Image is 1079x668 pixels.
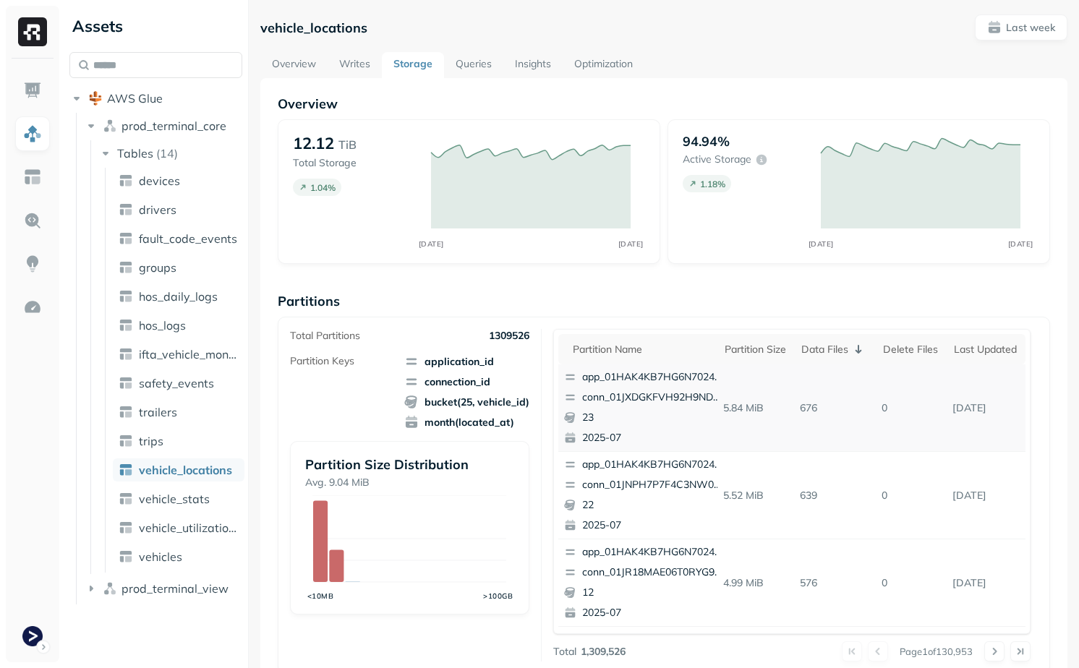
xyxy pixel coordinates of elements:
p: Sep 12, 2025 [947,483,1025,508]
p: app_01HAK4KB7HG6N7024210G3S8D5 [582,545,722,560]
button: app_01HAK4KB7HG6N7024210G3S8D5conn_01JXDGKFVH92H9ND7V8348A8Z1232025-07 [558,364,729,451]
p: Total Storage [293,156,416,170]
img: table [119,405,133,419]
p: app_01HAK4KB7HG6N7024210G3S8D5 [582,370,722,385]
img: table [119,318,133,333]
span: connection_id [404,374,529,389]
img: table [119,174,133,188]
p: app_01HAK4KB7HG6N7024210G3S8D5 [582,458,722,472]
p: 1309526 [489,329,529,343]
a: devices [113,169,244,192]
p: 4.99 MiB [717,570,795,596]
span: drivers [139,202,176,217]
img: table [119,434,133,448]
p: 1,309,526 [581,645,626,659]
tspan: [DATE] [618,239,643,249]
a: trailers [113,401,244,424]
p: 12 [582,586,722,600]
div: Partition size [725,343,788,356]
p: 5.84 MiB [717,395,795,421]
span: prod_terminal_view [121,581,229,596]
button: app_01HAK4KB7HG6N7024210G3S8D5conn_01JNPH7P7F4C3NW05K9822YNJR222025-07 [558,452,729,539]
p: 2025-07 [582,518,722,533]
span: AWS Glue [107,91,163,106]
button: prod_terminal_core [84,114,243,137]
p: 0 [876,570,947,596]
span: vehicle_locations [139,463,232,477]
img: Insights [23,254,42,273]
p: 1.04 % [310,182,336,193]
span: devices [139,174,180,188]
p: 676 [794,395,876,421]
p: TiB [338,136,357,153]
tspan: [DATE] [418,239,443,249]
p: Page 1 of 130,953 [900,645,973,658]
a: vehicles [113,545,244,568]
a: safety_events [113,372,244,395]
p: Avg. 9.04 MiB [305,476,513,489]
img: Asset Explorer [23,168,42,187]
button: prod_terminal_view [84,577,243,600]
p: Sep 12, 2025 [947,395,1025,421]
span: prod_terminal_core [121,119,226,133]
a: groups [113,256,244,279]
p: 2025-07 [582,431,722,445]
a: hos_daily_logs [113,285,244,308]
img: table [119,521,133,535]
p: 0 [876,395,947,421]
a: trips [113,429,244,453]
p: conn_01JNPH7P7F4C3NW05K9822YNJR [582,478,722,492]
a: Storage [382,52,444,78]
img: table [119,347,133,361]
span: groups [139,260,176,275]
img: Dashboard [23,81,42,100]
div: Partition name [573,343,710,356]
p: 0 [876,483,947,508]
span: hos_daily_logs [139,289,218,304]
span: Tables [117,146,153,160]
img: table [119,289,133,304]
button: app_01HAK4KB7HG6N7024210G3S8D5conn_01JR18MAE06T0RYG92SRWVNBGZ122025-07 [558,539,729,626]
p: Total Partitions [290,329,360,343]
a: vehicle_stats [113,487,244,510]
a: Insights [503,52,563,78]
img: table [119,549,133,564]
a: Optimization [563,52,644,78]
p: 22 [582,498,722,513]
img: Terminal [22,626,43,646]
img: Optimization [23,298,42,317]
img: table [119,376,133,390]
p: ( 14 ) [156,146,178,160]
img: Ryft [18,17,47,46]
p: Last week [1006,21,1055,35]
button: Tables(14) [98,142,244,165]
a: vehicle_utilization_day [113,516,244,539]
p: vehicle_locations [260,20,367,36]
a: vehicle_locations [113,458,244,481]
tspan: [DATE] [1007,239,1033,249]
p: Overview [278,95,1050,112]
img: table [119,202,133,217]
p: 2025-07 [582,606,722,620]
p: conn_01JXDGKFVH92H9ND7V8348A8Z1 [582,390,722,405]
tspan: [DATE] [808,239,833,249]
p: 5.52 MiB [717,483,795,508]
tspan: >100GB [484,591,513,601]
span: vehicle_stats [139,492,210,506]
span: hos_logs [139,318,186,333]
div: Assets [69,14,242,38]
span: safety_events [139,376,214,390]
p: 94.94% [683,133,730,150]
img: table [119,231,133,246]
img: Assets [23,124,42,143]
p: 23 [582,411,722,425]
p: conn_01JR18MAE06T0RYG92SRWVNBGZ [582,565,722,580]
a: ifta_vehicle_months [113,343,244,366]
span: ifta_vehicle_months [139,347,239,361]
p: Partitions [278,293,1050,309]
span: vehicles [139,549,182,564]
a: Queries [444,52,503,78]
span: month(located_at) [404,415,529,429]
img: table [119,260,133,275]
div: Delete Files [883,343,939,356]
